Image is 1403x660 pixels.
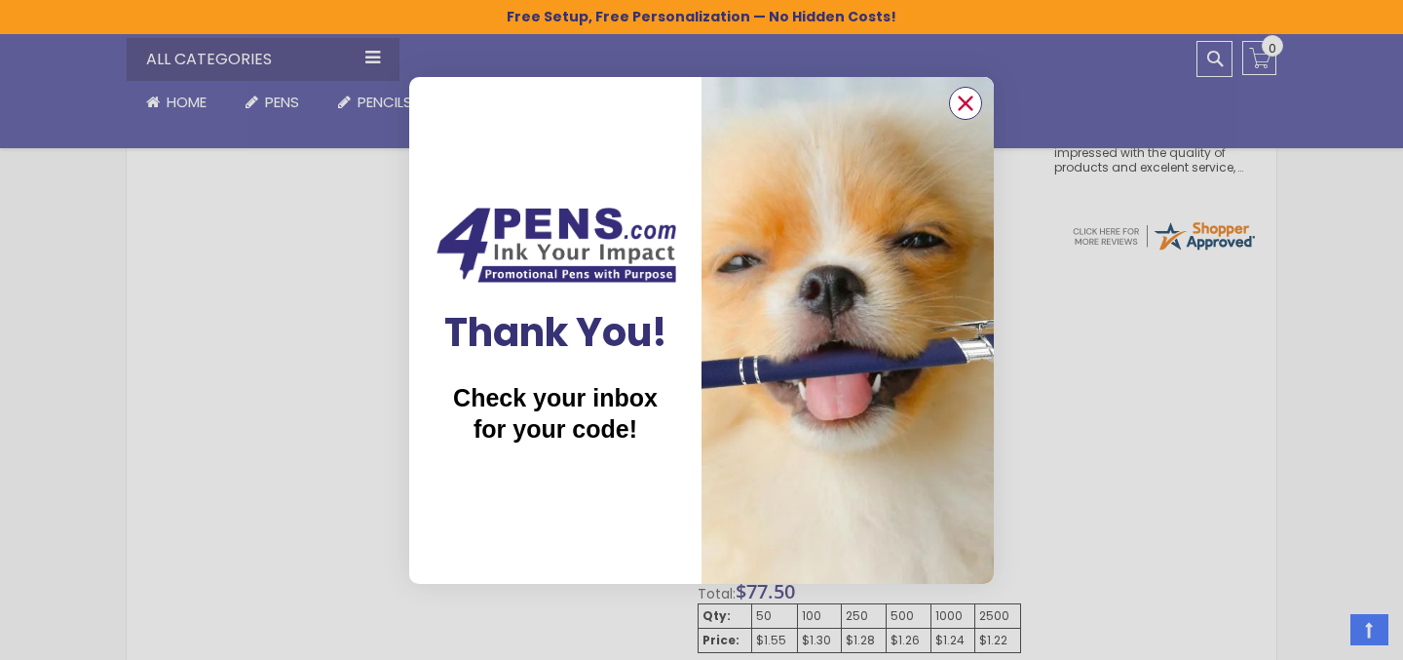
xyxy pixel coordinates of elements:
img: b2d7038a-49cb-4a70-a7cc-c7b8314b33fd.jpeg [701,77,994,584]
span: Check your inbox for your code! [453,384,658,443]
button: Close dialog [949,87,982,120]
span: Thank You! [444,305,667,360]
img: Couch [429,202,682,289]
